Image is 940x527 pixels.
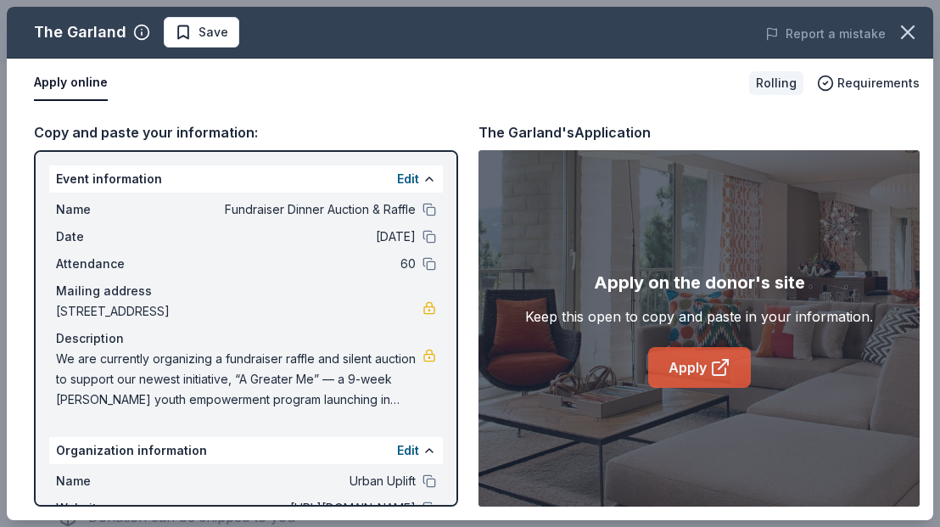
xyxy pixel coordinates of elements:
div: Apply on the donor's site [594,269,805,296]
span: Date [56,227,170,247]
button: Edit [397,169,419,189]
div: Copy and paste your information: [34,121,458,143]
span: Fundraiser Dinner Auction & Raffle [170,199,416,220]
span: We are currently organizing a fundraiser raffle and silent auction to support our newest initiati... [56,349,422,410]
div: Keep this open to copy and paste in your information. [525,306,873,327]
span: Attendance [56,254,170,274]
div: Description [56,328,436,349]
div: Rolling [749,71,803,95]
div: The Garland [34,19,126,46]
span: [DATE] [170,227,416,247]
span: [URL][DOMAIN_NAME] [170,498,416,519]
span: Save [199,22,228,42]
div: Organization information [49,437,443,464]
span: Name [56,199,170,220]
span: Requirements [837,73,920,93]
span: Urban Uplift [170,471,416,491]
span: 60 [170,254,416,274]
button: Apply online [34,65,108,101]
span: Website [56,498,170,519]
div: Mailing address [56,281,436,301]
span: [STREET_ADDRESS] [56,301,422,322]
div: The Garland's Application [478,121,651,143]
a: Apply [648,347,751,388]
button: Requirements [817,73,920,93]
div: Event information [49,165,443,193]
button: Save [164,17,239,48]
button: Edit [397,440,419,461]
span: Name [56,471,170,491]
button: Report a mistake [765,24,886,44]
